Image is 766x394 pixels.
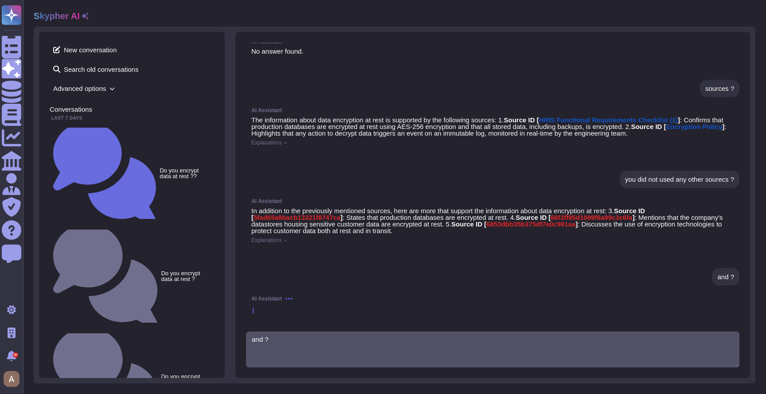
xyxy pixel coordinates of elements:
small: Do you encrypt data at rest ? [161,270,211,282]
div: Last 7 days [50,116,214,121]
span: Search old conversations [50,62,214,76]
div: Conversations [50,106,214,113]
strong: Source ID [ ] [451,220,578,228]
button: Dislike this response [269,250,276,257]
p: No answer found. [251,48,734,55]
p: In addition to the previously mentioned sources, here are more that support the information about... [251,207,734,234]
button: Like this response [260,250,267,257]
button: Dislike this response [269,62,276,69]
span: 6853dbb35b375df7e0c981aa [486,220,575,228]
div: sources ? [705,85,734,92]
strong: Source ID [ ] [504,116,680,124]
button: Copy this response [251,62,258,69]
strong: Source ID [ ] [631,123,724,130]
div: and ? [717,273,734,280]
img: user [4,371,20,387]
button: Like this response [260,62,267,69]
span: 5fad65a8bacb13321f8747ca [254,214,340,221]
div: AI Assistant [251,39,734,44]
span: | [252,306,254,314]
strong: Source ID [ ] [516,214,635,221]
button: Dislike this response [269,153,276,160]
strong: Source ID [ ] [251,207,647,221]
div: 9+ [13,352,18,358]
span: Click to preview this source [539,116,678,124]
div: AI Assistant [251,108,734,113]
span: Advanced options [50,82,214,95]
small: Do you encrypt data at rest ? [161,374,211,385]
span: Explanations [251,140,282,145]
button: Copy this response [251,250,258,257]
span: Click to preview this source [666,123,723,130]
span: 66f3ff85d1089f6a99c3c6fa [551,214,632,221]
h2: Skypher AI [34,11,80,21]
p: The information about data encryption at rest is supported by the following sources: 1. : Confirm... [251,117,734,137]
div: AI Assistant [251,296,734,301]
button: Copy this response [251,153,258,160]
button: user [2,369,26,389]
div: you did not used any other sourecs ? [625,176,734,183]
div: AI Assistant [251,199,734,204]
button: Like this response [260,152,267,160]
span: New conversation [50,43,214,57]
small: Do you encrypt data at rest ?? [160,168,211,179]
span: Explanations [251,238,282,243]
